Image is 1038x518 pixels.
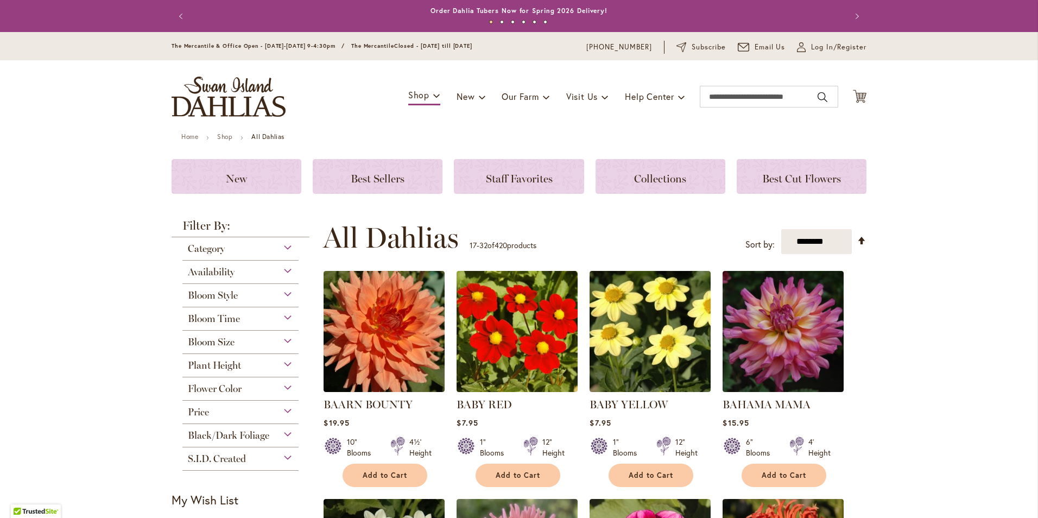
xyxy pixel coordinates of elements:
div: 12" Height [675,437,698,458]
a: Order Dahlia Tubers Now for Spring 2026 Delivery! [431,7,607,15]
a: Staff Favorites [454,159,584,194]
span: Best Sellers [351,172,404,185]
button: 5 of 6 [533,20,536,24]
span: Bloom Style [188,289,238,301]
span: $7.95 [457,418,478,428]
span: $15.95 [723,418,749,428]
span: Collections [634,172,686,185]
a: Best Sellers [313,159,442,194]
a: [PHONE_NUMBER] [586,42,652,53]
span: Add to Cart [496,471,540,480]
span: Add to Cart [363,471,407,480]
a: Subscribe [676,42,726,53]
span: 420 [495,240,507,250]
div: 1" Blooms [480,437,510,458]
a: BABY YELLOW [590,398,668,411]
img: Bahama Mama [723,271,844,392]
span: S.I.D. Created [188,453,246,465]
span: Flower Color [188,383,242,395]
button: Next [845,5,866,27]
a: BAARN BOUNTY [324,398,413,411]
button: 2 of 6 [500,20,504,24]
a: Email Us [738,42,786,53]
span: 32 [479,240,488,250]
a: Shop [217,132,232,141]
a: BABY RED [457,384,578,394]
span: Email Us [755,42,786,53]
div: 12" Height [542,437,565,458]
div: 4½' Height [409,437,432,458]
span: Log In/Register [811,42,866,53]
span: Black/Dark Foliage [188,429,269,441]
a: Bahama Mama [723,384,844,394]
strong: My Wish List [172,492,238,508]
img: BABY YELLOW [590,271,711,392]
button: Add to Cart [343,464,427,487]
span: Our Farm [502,91,539,102]
span: New [457,91,474,102]
span: Add to Cart [629,471,673,480]
a: BABY RED [457,398,512,411]
a: store logo [172,77,286,117]
button: 6 of 6 [543,20,547,24]
span: 17 [470,240,477,250]
button: Add to Cart [476,464,560,487]
span: $7.95 [590,418,611,428]
span: New [226,172,247,185]
span: Add to Cart [762,471,806,480]
span: Bloom Time [188,313,240,325]
span: Best Cut Flowers [762,172,841,185]
span: $19.95 [324,418,349,428]
button: Add to Cart [609,464,693,487]
span: Bloom Size [188,336,235,348]
strong: Filter By: [172,220,309,237]
a: New [172,159,301,194]
a: Best Cut Flowers [737,159,866,194]
strong: All Dahlias [251,132,284,141]
span: Plant Height [188,359,241,371]
div: 10" Blooms [347,437,377,458]
span: Availability [188,266,235,278]
span: The Mercantile & Office Open - [DATE]-[DATE] 9-4:30pm / The Mercantile [172,42,394,49]
div: 4' Height [808,437,831,458]
span: Shop [408,89,429,100]
a: Home [181,132,198,141]
button: Add to Cart [742,464,826,487]
a: Log In/Register [797,42,866,53]
span: Staff Favorites [486,172,553,185]
div: 6" Blooms [746,437,776,458]
button: Previous [172,5,193,27]
button: 3 of 6 [511,20,515,24]
span: All Dahlias [323,222,459,254]
img: BABY RED [457,271,578,392]
span: Category [188,243,225,255]
a: Baarn Bounty [324,384,445,394]
button: 1 of 6 [489,20,493,24]
p: - of products [470,237,536,254]
span: Help Center [625,91,674,102]
a: BAHAMA MAMA [723,398,811,411]
img: Baarn Bounty [324,271,445,392]
span: Subscribe [692,42,726,53]
span: Price [188,406,209,418]
span: Visit Us [566,91,598,102]
label: Sort by: [745,235,775,255]
a: Collections [596,159,725,194]
div: 1" Blooms [613,437,643,458]
span: Closed - [DATE] till [DATE] [394,42,472,49]
button: 4 of 6 [522,20,526,24]
a: BABY YELLOW [590,384,711,394]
